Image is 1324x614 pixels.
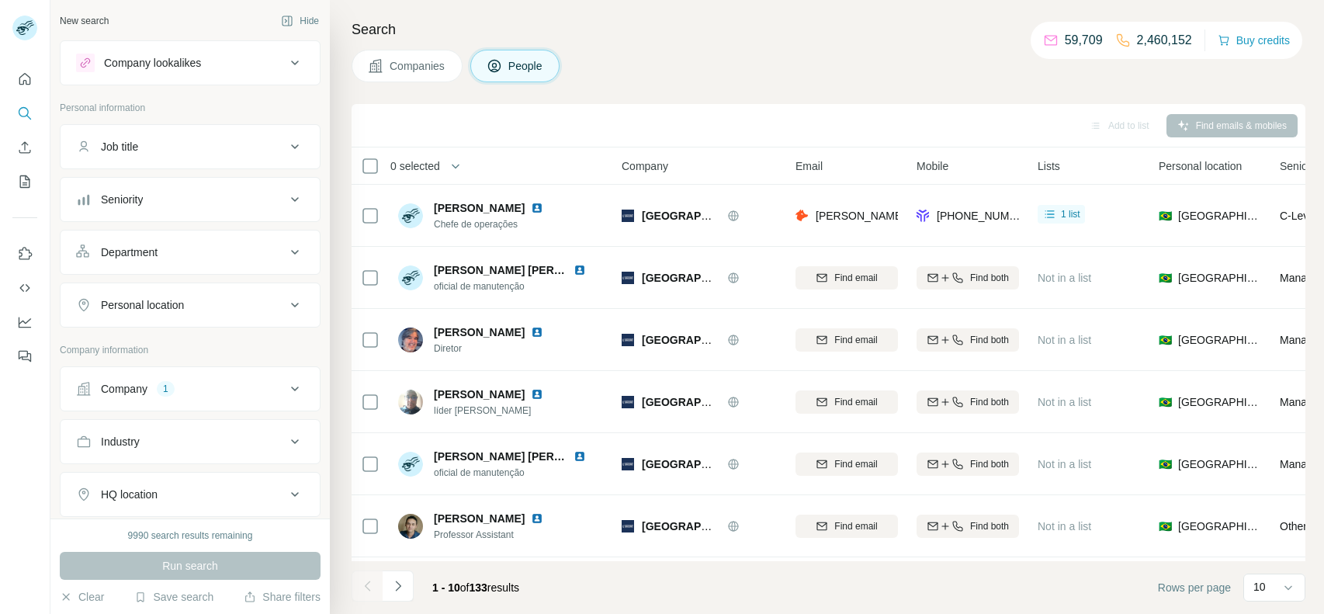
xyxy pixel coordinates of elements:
[1038,272,1091,284] span: Not in a list
[434,200,525,216] span: [PERSON_NAME]
[1038,520,1091,532] span: Not in a list
[470,581,487,594] span: 133
[434,450,619,463] span: [PERSON_NAME] [PERSON_NAME]
[12,342,37,370] button: Feedback
[12,134,37,161] button: Enrich CSV
[795,328,898,352] button: Find email
[390,58,446,74] span: Companies
[101,139,138,154] div: Job title
[1137,31,1192,50] p: 2,460,152
[1253,579,1266,595] p: 10
[434,511,525,526] span: [PERSON_NAME]
[574,450,586,463] img: LinkedIn logo
[12,99,37,127] button: Search
[642,458,758,470] span: [GEOGRAPHIC_DATA]
[1038,158,1060,174] span: Lists
[61,370,320,408] button: Company1
[1158,580,1231,595] span: Rows per page
[61,423,320,460] button: Industry
[398,328,423,352] img: Avatar
[795,515,898,538] button: Find email
[1038,334,1091,346] span: Not in a list
[622,210,634,222] img: Logo of Universidade Ibirapuera
[795,158,823,174] span: Email
[434,528,562,542] span: Professor Assistant
[61,44,320,82] button: Company lookalikes
[1061,207,1080,221] span: 1 list
[434,324,525,340] span: [PERSON_NAME]
[1159,332,1172,348] span: 🇧🇷
[398,390,423,415] img: Avatar
[1178,394,1261,410] span: [GEOGRAPHIC_DATA]
[101,192,143,207] div: Seniority
[60,14,109,28] div: New search
[60,343,321,357] p: Company information
[1159,456,1172,472] span: 🇧🇷
[917,158,948,174] span: Mobile
[622,520,634,532] img: Logo of Universidade Ibirapuera
[383,571,414,602] button: Navigate to next page
[1280,210,1317,222] span: C-Level
[12,168,37,196] button: My lists
[434,387,525,402] span: [PERSON_NAME]
[834,519,877,533] span: Find email
[61,476,320,513] button: HQ location
[101,434,140,449] div: Industry
[1159,394,1172,410] span: 🇧🇷
[1178,208,1261,224] span: [GEOGRAPHIC_DATA]
[622,272,634,284] img: Logo of Universidade Ibirapuera
[642,334,758,346] span: [GEOGRAPHIC_DATA]
[1038,458,1091,470] span: Not in a list
[795,208,808,224] img: provider hunter logo
[622,158,668,174] span: Company
[270,9,330,33] button: Hide
[398,203,423,228] img: Avatar
[917,515,1019,538] button: Find both
[917,328,1019,352] button: Find both
[816,210,1179,222] span: [PERSON_NAME][EMAIL_ADDRESS][PERSON_NAME][DOMAIN_NAME]
[1280,272,1322,284] span: Manager
[1280,158,1322,174] span: Seniority
[1159,208,1172,224] span: 🇧🇷
[1280,334,1322,346] span: Manager
[970,519,1009,533] span: Find both
[434,264,619,276] span: [PERSON_NAME] [PERSON_NAME]
[970,457,1009,471] span: Find both
[970,333,1009,347] span: Find both
[101,487,158,502] div: HQ location
[1280,520,1307,532] span: Other
[1218,29,1290,51] button: Buy credits
[128,529,253,543] div: 9990 search results remaining
[398,265,423,290] img: Avatar
[390,158,440,174] span: 0 selected
[352,19,1305,40] h4: Search
[642,396,758,408] span: [GEOGRAPHIC_DATA]
[917,390,1019,414] button: Find both
[61,286,320,324] button: Personal location
[917,208,929,224] img: provider forager logo
[1178,270,1261,286] span: [GEOGRAPHIC_DATA]
[642,520,758,532] span: [GEOGRAPHIC_DATA]
[834,395,877,409] span: Find email
[970,271,1009,285] span: Find both
[531,326,543,338] img: LinkedIn logo
[937,210,1035,222] span: [PHONE_NUMBER]
[1065,31,1103,50] p: 59,709
[1178,456,1261,472] span: [GEOGRAPHIC_DATA]
[434,342,562,356] span: Diretor
[917,453,1019,476] button: Find both
[12,240,37,268] button: Use Surfe on LinkedIn
[101,245,158,260] div: Department
[134,589,213,605] button: Save search
[244,589,321,605] button: Share filters
[531,202,543,214] img: LinkedIn logo
[622,334,634,346] img: Logo of Universidade Ibirapuera
[1159,158,1242,174] span: Personal location
[970,395,1009,409] span: Find both
[508,58,544,74] span: People
[795,390,898,414] button: Find email
[60,101,321,115] p: Personal information
[434,279,605,293] span: oficial de manutenção
[12,65,37,93] button: Quick start
[398,452,423,477] img: Avatar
